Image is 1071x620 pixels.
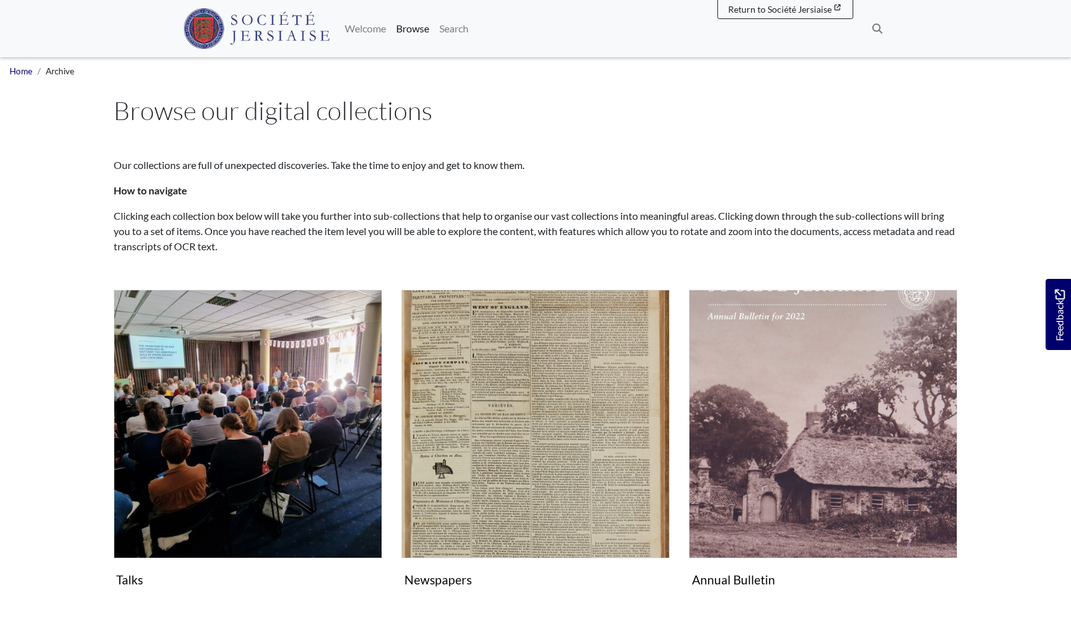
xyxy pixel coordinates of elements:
img: Talks [114,290,382,558]
div: Subcollection [392,290,679,611]
span: Return to Société Jersiaise [728,4,832,15]
div: Subcollection [104,290,392,611]
strong: How to navigate [114,184,187,196]
img: Société Jersiaise [183,8,330,49]
a: Home [10,66,32,76]
a: Newspapers Newspapers [401,290,670,592]
p: Clicking each collection box below will take you further into sub-collections that help to organi... [114,208,958,254]
span: Feedback [1052,290,1067,341]
a: Welcome [340,16,391,41]
a: Would you like to provide feedback? [1046,279,1071,350]
p: Our collections are full of unexpected discoveries. Take the time to enjoy and get to know them. [114,158,958,173]
div: Subcollection [679,290,967,611]
img: Newspapers [401,290,670,558]
a: Search [434,16,474,41]
h1: Browse our digital collections [114,95,958,126]
a: Browse [391,16,434,41]
a: Talks Talks [114,290,382,592]
img: Annual Bulletin [689,290,957,558]
span: Archive [46,66,74,76]
a: Annual Bulletin Annual Bulletin [689,290,957,592]
a: Société Jersiaise logo [183,5,330,52]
